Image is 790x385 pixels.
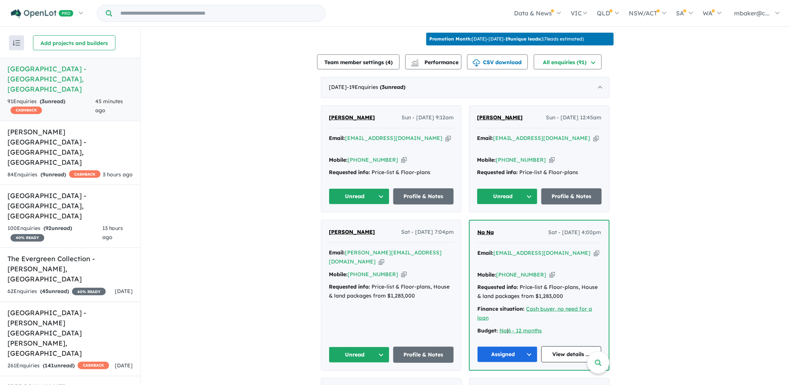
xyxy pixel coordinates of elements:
[401,228,454,237] span: Sat - [DATE] 7:04pm
[412,59,459,66] span: Performance
[477,327,498,334] strong: Budget:
[411,62,419,66] img: bar-chart.svg
[11,9,73,18] img: Openlot PRO Logo White
[499,327,507,334] a: Na
[550,271,555,279] button: Copy
[477,283,601,301] div: Price-list & Floor-plans, House & land packages from $1,283,000
[477,168,602,177] div: Price-list & Floor-plans
[329,283,370,290] strong: Requested info:
[477,284,519,290] strong: Requested info:
[115,362,133,369] span: [DATE]
[95,98,123,114] span: 45 minutes ago
[549,156,555,164] button: Copy
[42,98,45,105] span: 3
[329,114,375,121] span: [PERSON_NAME]
[347,84,405,90] span: - 19 Enquir ies
[317,54,400,69] button: Team member settings (4)
[477,156,496,163] strong: Mobile:
[549,228,601,237] span: Sat - [DATE] 4:00pm
[329,283,454,301] div: Price-list & Floor-plans, House & land packages from $1,283,000
[348,271,398,278] a: [PHONE_NUMBER]
[102,225,123,241] span: 13 hours ago
[45,362,54,369] span: 141
[329,228,375,237] a: [PERSON_NAME]
[477,228,494,237] a: Na Na
[7,191,133,221] h5: [GEOGRAPHIC_DATA] - [GEOGRAPHIC_DATA] , [GEOGRAPHIC_DATA]
[735,9,770,17] span: mbaker@c...
[69,170,100,178] span: CASHBACK
[508,327,542,334] a: 6 - 12 months
[387,59,391,66] span: 4
[40,171,66,178] strong: ( unread)
[78,362,109,369] span: CASHBACK
[445,134,451,142] button: Copy
[412,59,418,63] img: line-chart.svg
[546,113,602,122] span: Sun - [DATE] 12:45am
[393,188,454,205] a: Profile & Notes
[477,305,525,312] strong: Finance situation:
[45,225,51,232] span: 92
[329,249,345,256] strong: Email:
[380,84,405,90] strong: ( unread)
[13,40,20,46] img: sort.svg
[7,287,106,296] div: 62 Enquir ies
[7,224,102,242] div: 100 Enquir ies
[477,271,496,278] strong: Mobile:
[477,250,493,256] strong: Email:
[541,188,602,205] a: Profile & Notes
[477,229,494,236] span: Na Na
[348,156,398,163] a: [PHONE_NUMBER]
[477,305,592,321] a: Cash buyer, no need for a loan
[345,135,442,141] a: [EMAIL_ADDRESS][DOMAIN_NAME]
[429,36,584,42] p: [DATE] - [DATE] - ( 17 leads estimated)
[103,171,133,178] span: 3 hours ago
[33,35,115,50] button: Add projects and builders
[43,225,72,232] strong: ( unread)
[477,113,523,122] a: [PERSON_NAME]
[496,271,547,278] a: [PHONE_NUMBER]
[382,84,385,90] span: 3
[477,188,538,205] button: Unread
[321,77,610,98] div: [DATE]
[7,170,100,179] div: 84 Enquir ies
[473,59,480,67] img: download icon
[402,113,454,122] span: Sun - [DATE] 9:12am
[72,288,106,295] span: 40 % READY
[505,36,541,42] b: 19 unique leads
[329,249,442,265] a: [PERSON_NAME][EMAIL_ADDRESS][DOMAIN_NAME]
[115,288,133,295] span: [DATE]
[541,346,602,362] a: View details ...
[594,249,600,257] button: Copy
[42,171,45,178] span: 9
[401,156,407,164] button: Copy
[7,361,109,370] div: 261 Enquir ies
[40,288,69,295] strong: ( unread)
[10,107,42,114] span: CASHBACK
[534,54,602,69] button: All enquiries (91)
[7,97,95,115] div: 91 Enquir ies
[429,36,472,42] b: Promotion Month:
[329,135,345,141] strong: Email:
[329,347,390,363] button: Unread
[329,113,375,122] a: [PERSON_NAME]
[477,326,601,335] div: |
[405,54,462,69] button: Performance
[379,258,384,266] button: Copy
[594,134,599,142] button: Copy
[329,168,454,177] div: Price-list & Floor-plans
[477,135,493,141] strong: Email:
[40,98,65,105] strong: ( unread)
[329,271,348,278] strong: Mobile:
[401,271,407,278] button: Copy
[393,347,454,363] a: Profile & Notes
[114,5,324,21] input: Try estate name, suburb, builder or developer
[477,346,538,362] button: Assigned
[42,288,48,295] span: 45
[493,135,591,141] a: [EMAIL_ADDRESS][DOMAIN_NAME]
[477,114,523,121] span: [PERSON_NAME]
[7,127,133,167] h5: [PERSON_NAME][GEOGRAPHIC_DATA] - [GEOGRAPHIC_DATA] , [GEOGRAPHIC_DATA]
[467,54,528,69] button: CSV download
